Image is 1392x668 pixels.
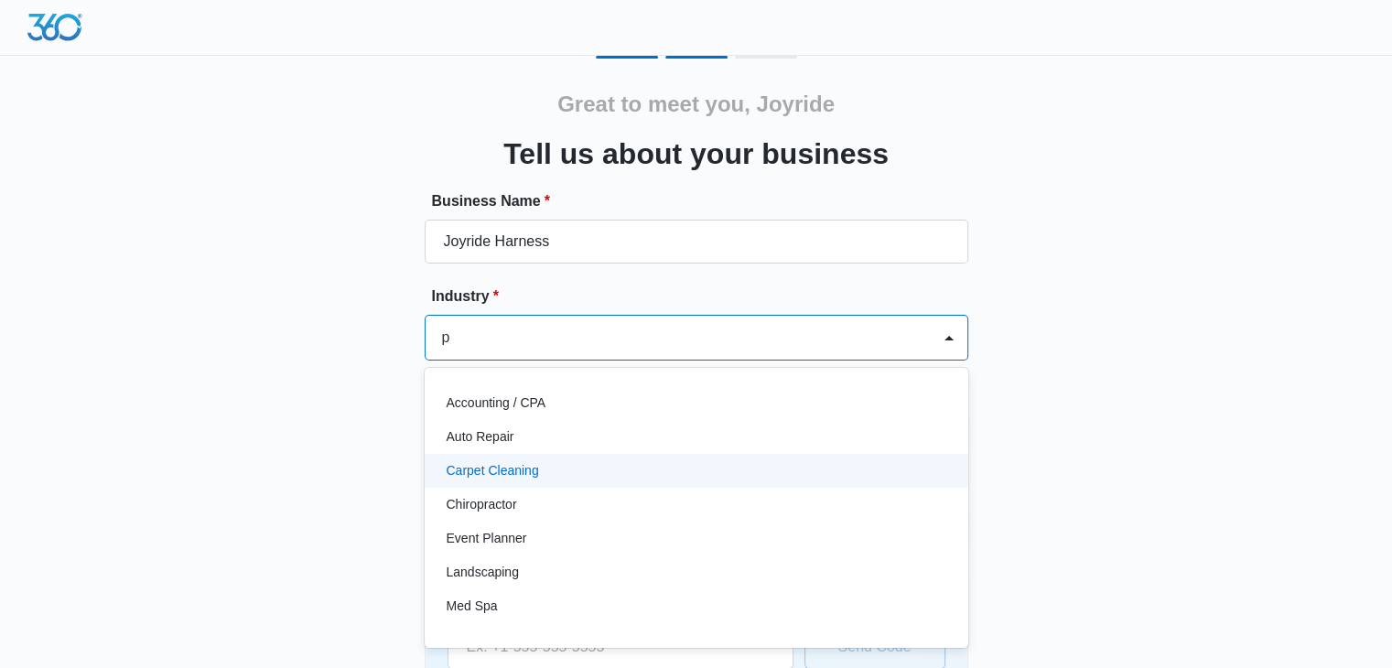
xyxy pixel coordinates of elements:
p: Auto Repair [447,427,514,447]
h3: Tell us about your business [503,132,889,176]
p: Med Spa [447,597,498,616]
p: Landscaping [447,563,519,582]
p: Chiropractor [447,495,517,514]
label: Business Name [432,190,976,212]
p: Moving Company [447,630,546,650]
p: Accounting / CPA [447,393,546,413]
p: Event Planner [447,529,527,548]
label: Industry [432,286,976,307]
h2: Great to meet you, Joyride [557,88,835,121]
p: Carpet Cleaning [447,461,539,480]
input: e.g. Jane's Plumbing [425,220,968,264]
